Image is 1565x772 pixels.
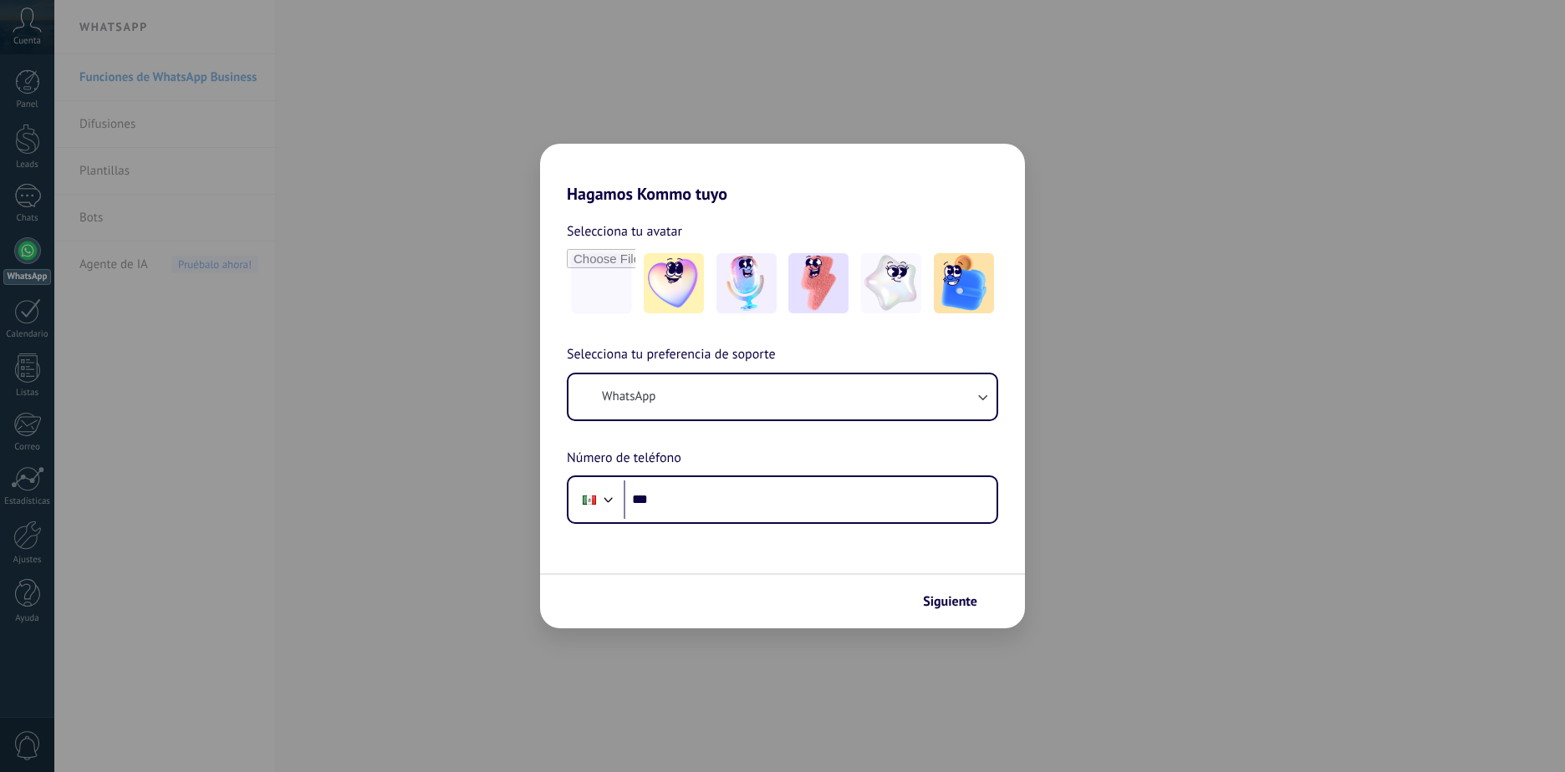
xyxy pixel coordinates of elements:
[861,253,921,313] img: -4.jpeg
[573,482,605,517] div: Mexico: + 52
[568,374,997,419] button: WhatsApp
[716,253,777,313] img: -2.jpeg
[567,448,681,470] span: Número de teléfono
[567,221,682,242] span: Selecciona tu avatar
[934,253,994,313] img: -5.jpeg
[567,344,776,366] span: Selecciona tu preferencia de soporte
[540,144,1025,204] h2: Hagamos Kommo tuyo
[915,587,1000,616] button: Siguiente
[644,253,704,313] img: -1.jpeg
[923,596,977,607] span: Siguiente
[602,389,655,405] span: WhatsApp
[788,253,849,313] img: -3.jpeg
